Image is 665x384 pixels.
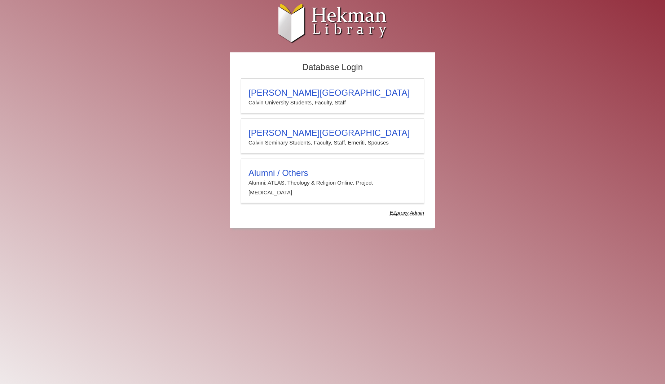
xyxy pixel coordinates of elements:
dfn: Use Alumni login [390,210,424,216]
summary: Alumni / OthersAlumni: ATLAS, Theology & Religion Online, Project [MEDICAL_DATA] [248,168,417,197]
h2: Database Login [237,60,428,75]
p: Calvin Seminary Students, Faculty, Staff, Emeriti, Spouses [248,138,417,147]
h3: [PERSON_NAME][GEOGRAPHIC_DATA] [248,128,417,138]
h3: [PERSON_NAME][GEOGRAPHIC_DATA] [248,88,417,98]
a: [PERSON_NAME][GEOGRAPHIC_DATA]Calvin University Students, Faculty, Staff [241,78,424,113]
p: Alumni: ATLAS, Theology & Religion Online, Project [MEDICAL_DATA] [248,178,417,197]
h3: Alumni / Others [248,168,417,178]
p: Calvin University Students, Faculty, Staff [248,98,417,107]
a: [PERSON_NAME][GEOGRAPHIC_DATA]Calvin Seminary Students, Faculty, Staff, Emeriti, Spouses [241,118,424,153]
